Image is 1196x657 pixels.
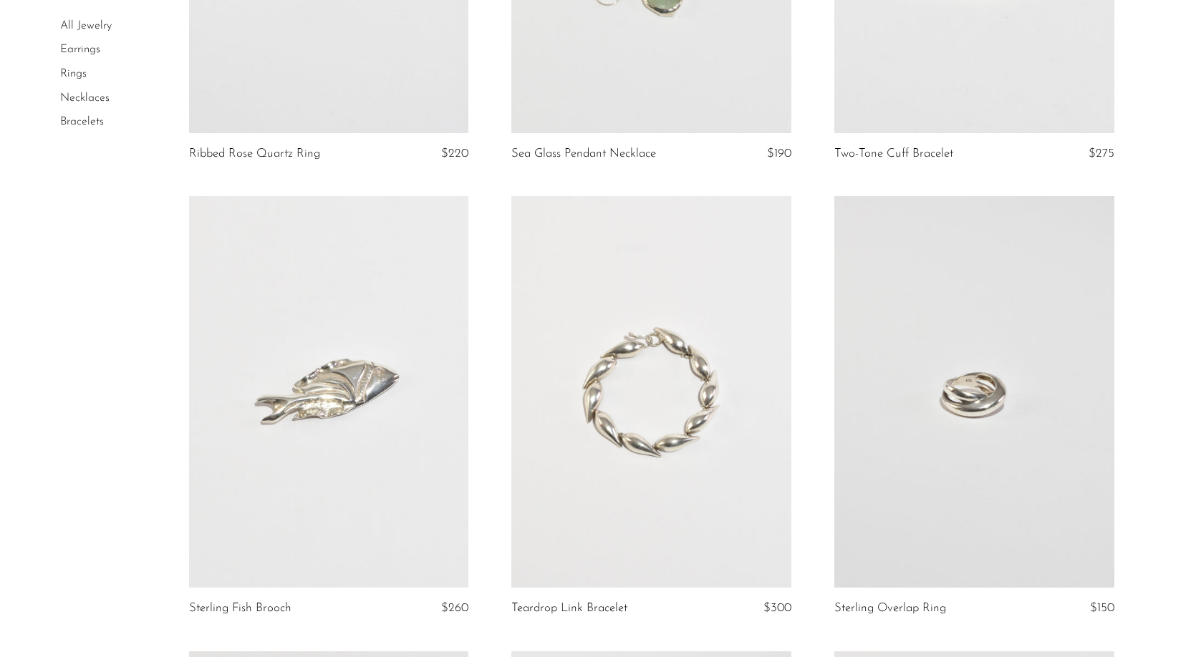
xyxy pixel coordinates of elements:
[60,92,110,104] a: Necklaces
[1090,602,1114,614] span: $150
[767,147,791,160] span: $190
[511,602,627,615] a: Teardrop Link Bracelet
[834,147,953,160] a: Two-Tone Cuff Bracelet
[60,44,100,56] a: Earrings
[441,147,468,160] span: $220
[189,602,291,615] a: Sterling Fish Brooch
[834,602,946,615] a: Sterling Overlap Ring
[441,602,468,614] span: $260
[763,602,791,614] span: $300
[189,147,320,160] a: Ribbed Rose Quartz Ring
[60,116,104,127] a: Bracelets
[60,68,87,79] a: Rings
[60,20,112,31] a: All Jewelry
[511,147,656,160] a: Sea Glass Pendant Necklace
[1089,147,1114,160] span: $275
